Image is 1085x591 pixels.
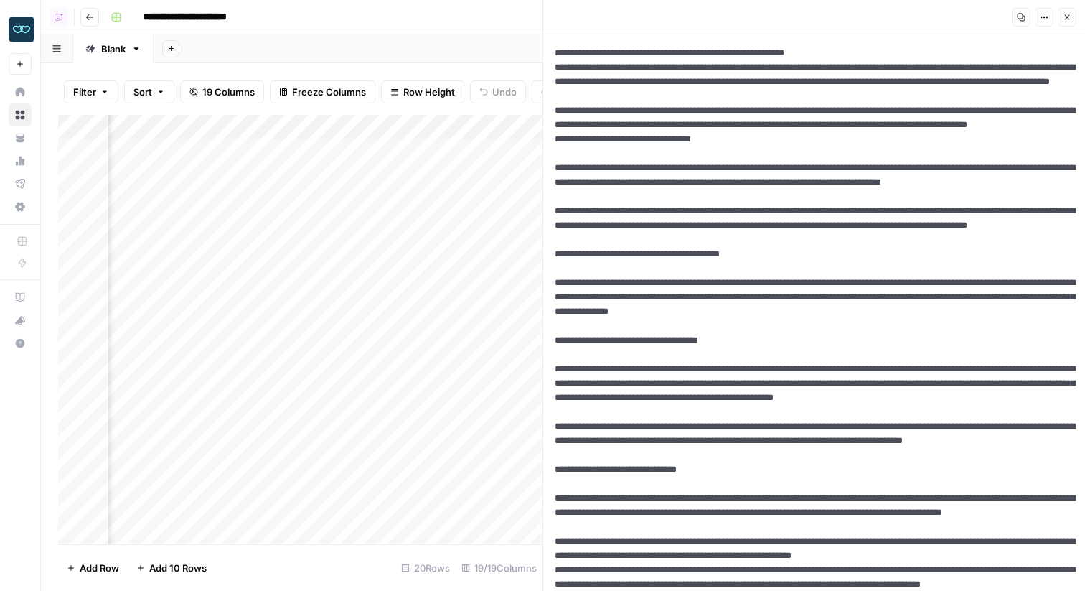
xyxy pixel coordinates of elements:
button: Sort [124,80,174,103]
span: 19 Columns [202,85,255,99]
button: Add 10 Rows [128,557,215,580]
div: Blank [101,42,126,56]
button: Row Height [381,80,464,103]
a: Your Data [9,126,32,149]
a: Browse [9,103,32,126]
span: Freeze Columns [292,85,366,99]
span: Add Row [80,561,119,575]
div: What's new? [9,310,31,331]
button: Filter [64,80,118,103]
span: Undo [492,85,517,99]
button: Workspace: Zola Inc [9,11,32,47]
button: Freeze Columns [270,80,375,103]
a: Home [9,80,32,103]
div: 19/19 Columns [456,557,542,580]
span: Add 10 Rows [149,561,207,575]
button: 19 Columns [180,80,264,103]
span: Filter [73,85,96,99]
a: Settings [9,195,32,218]
a: AirOps Academy [9,286,32,309]
span: Sort [133,85,152,99]
button: Add Row [58,557,128,580]
button: Help + Support [9,332,32,355]
a: Flightpath [9,172,32,195]
button: What's new? [9,309,32,332]
a: Usage [9,149,32,172]
img: Zola Inc Logo [9,17,34,42]
a: Blank [73,34,154,63]
button: Undo [470,80,526,103]
span: Row Height [403,85,455,99]
div: 20 Rows [395,557,456,580]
